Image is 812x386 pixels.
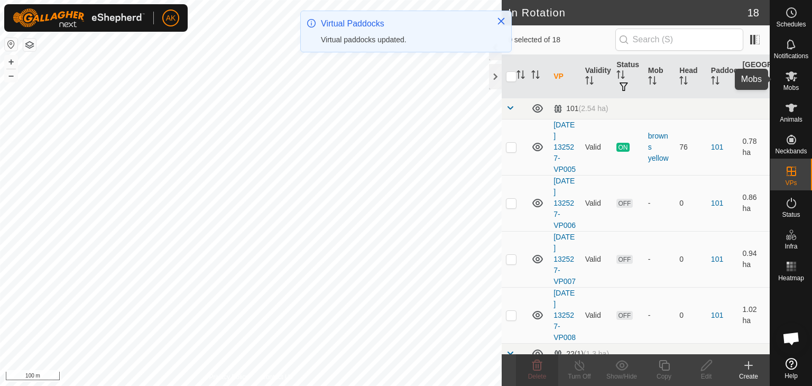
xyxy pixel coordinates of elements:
div: 22(1) [553,350,609,359]
div: Copy [643,372,685,381]
span: OFF [616,255,632,264]
span: Status [782,212,800,218]
span: VPs [785,180,797,186]
span: Help [785,373,798,379]
td: 0 [675,175,707,231]
span: Animals [780,116,802,123]
span: (1.3 ha) [584,350,609,358]
button: Map Layers [23,39,36,51]
td: 0 [675,231,707,287]
button: + [5,56,17,68]
th: Validity [581,55,613,98]
div: browns yellow [648,131,671,164]
a: [DATE] 132527-VP005 [553,121,576,173]
a: 101 [711,143,723,151]
td: Valid [581,287,613,343]
h2: In Rotation [508,6,748,19]
span: OFF [616,199,632,208]
a: [DATE] 132527-VP008 [553,289,576,342]
th: VP [549,55,581,98]
button: Reset Map [5,38,17,51]
p-sorticon: Activate to sort [585,78,594,86]
p-sorticon: Activate to sort [616,72,625,80]
span: Mobs [783,85,799,91]
th: Head [675,55,707,98]
div: Open chat [776,323,807,354]
span: OFF [616,311,632,320]
button: Close [494,14,509,29]
td: Valid [581,175,613,231]
p-sorticon: Activate to sort [516,72,525,80]
td: Valid [581,231,613,287]
div: - [648,198,671,209]
div: Turn Off [558,372,601,381]
td: 0 [675,287,707,343]
div: - [648,254,671,265]
a: [DATE] 132527-VP007 [553,233,576,286]
span: Neckbands [775,148,807,154]
p-sorticon: Activate to sort [531,72,540,80]
span: Schedules [776,21,806,27]
div: Virtual paddocks updated. [321,34,486,45]
button: – [5,69,17,82]
span: ON [616,143,629,152]
span: Infra [785,243,797,250]
td: 0.78 ha [738,119,770,175]
td: 76 [675,119,707,175]
p-sorticon: Activate to sort [648,78,657,86]
input: Search (S) [615,29,743,51]
span: 18 [748,5,759,21]
th: [GEOGRAPHIC_DATA] Area [738,55,770,98]
a: Privacy Policy [209,372,249,382]
td: 0.94 ha [738,231,770,287]
span: (2.54 ha) [578,104,608,113]
span: Heatmap [778,275,804,281]
div: Virtual Paddocks [321,17,486,30]
div: Edit [685,372,727,381]
a: 101 [711,255,723,263]
div: Show/Hide [601,372,643,381]
span: 0 selected of 18 [508,34,615,45]
th: Paddock [707,55,739,98]
th: Mob [644,55,676,98]
span: Delete [528,373,547,380]
img: Gallagher Logo [13,8,145,27]
p-sorticon: Activate to sort [679,78,688,86]
td: 1.02 ha [738,287,770,343]
a: [DATE] 132527-VP006 [553,177,576,229]
td: 0.86 ha [738,175,770,231]
p-sorticon: Activate to sort [742,83,751,91]
p-sorticon: Activate to sort [711,78,719,86]
a: 101 [711,199,723,207]
a: 101 [711,311,723,319]
th: Status [612,55,644,98]
span: AK [166,13,176,24]
a: Help [770,354,812,383]
a: Contact Us [261,372,292,382]
div: 101 [553,104,608,113]
div: Create [727,372,770,381]
td: Valid [581,119,613,175]
span: Notifications [774,53,808,59]
div: - [648,310,671,321]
